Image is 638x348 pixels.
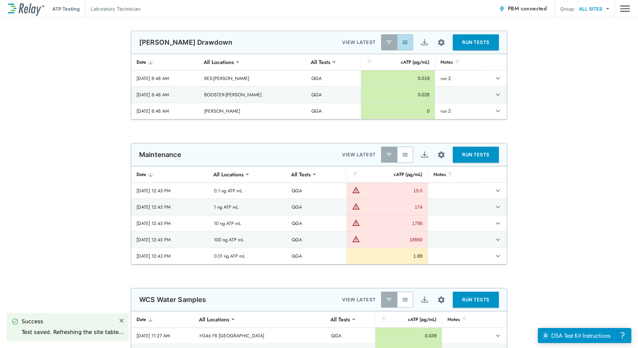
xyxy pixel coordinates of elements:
img: Warning [352,186,360,194]
div: 0.019 [366,75,429,82]
button: Site setup [432,34,450,51]
button: expand row [492,89,504,100]
img: Warning [352,219,360,227]
div: [DATE] 12:43 PM [136,253,203,259]
div: 174 [362,204,422,210]
td: 1 ng ATP mL [209,199,287,215]
div: [DATE] 8:48 AM [136,108,194,114]
button: expand row [492,250,504,262]
div: 0 [366,108,429,114]
p: WCS Water Samples [139,296,206,304]
img: View All [402,151,408,158]
img: Warning [352,235,360,243]
iframe: Resource center [538,328,631,343]
div: 0.028 [366,91,429,98]
div: All Tests [306,55,335,69]
td: [PERSON_NAME] [199,103,306,119]
button: expand row [492,105,504,117]
button: Main menu [620,2,630,15]
button: Export [416,147,432,163]
th: Date [131,311,194,328]
button: expand row [492,234,504,245]
div: All Locations [209,168,248,181]
td: QGA [326,328,375,344]
img: View All [402,296,408,303]
div: Notes [440,58,478,66]
img: Export Icon [420,38,429,47]
div: 0.039 [381,332,436,339]
img: Connected Icon [499,5,505,12]
td: H346 FB [GEOGRAPHIC_DATA] [194,328,326,344]
td: QGA [306,103,361,119]
td: QGA [286,183,346,199]
td: 0.01 ng ATP mL [209,248,287,264]
button: Site setup [432,146,450,164]
img: Latest [386,151,392,158]
div: 18660 [362,236,422,243]
div: All Locations [194,313,234,326]
img: LuminUltra Relay [8,2,44,16]
table: sticky table [131,54,507,119]
p: Maintenance [139,151,182,159]
button: expand row [492,218,504,229]
div: [DATE] 8:48 AM [136,75,194,82]
img: Close Icon [118,318,124,324]
p: Laboratory Technician [91,5,140,12]
td: 10 ng ATP mL [209,215,287,231]
div: All Tests [326,313,355,326]
table: sticky table [131,166,507,264]
img: Settings Icon [437,151,445,159]
div: All Locations [199,55,239,69]
button: expand row [492,185,504,196]
img: Latest [386,296,392,303]
div: [DATE] 12:45 PM [136,220,203,227]
button: RUN TESTS [453,147,499,163]
p: Group: [560,5,575,12]
div: 1.89 [352,253,422,259]
div: Notes [447,315,481,323]
p: ATP Testing [52,5,80,12]
img: Settings Icon [437,38,445,47]
div: [DATE] 12:45 PM [136,204,203,210]
button: expand row [492,73,504,84]
img: Latest [386,39,392,46]
div: cATP (pg/mL) [352,170,422,178]
td: BOOSTER-[PERSON_NAME] [199,87,306,103]
button: RUN TESTS [453,292,499,308]
img: Settings Icon [437,296,445,304]
button: expand row [492,330,504,341]
img: Export Icon [420,296,429,304]
img: Success [12,318,18,325]
td: QGA [286,215,346,231]
td: 0.1 ng ATP mL [209,183,287,199]
div: [DATE] 8:48 AM [136,91,194,98]
div: 19.0 [362,187,422,194]
button: PBM connected [496,2,549,15]
div: Test saved. Refreshing the site table... [22,328,124,336]
img: Drawer Icon [620,2,630,15]
div: [DATE] 12:45 PM [136,236,203,243]
button: expand row [492,201,504,213]
button: RUN TESTS [453,34,499,50]
td: run 2 [435,70,484,86]
div: Notes [433,170,476,178]
td: RES-[PERSON_NAME] [199,70,306,86]
div: cATP (pg/mL) [380,315,436,323]
div: Success [22,318,124,326]
div: All Tests [286,168,315,181]
div: [DATE] 12:45 PM [136,187,203,194]
th: Date [131,166,209,183]
div: [DATE] 11:27 AM [136,332,189,339]
img: View All [402,39,408,46]
td: QGA [286,199,346,215]
img: Warning [352,202,360,210]
td: QGA [306,70,361,86]
td: QGA [286,232,346,248]
th: Date [131,54,199,70]
button: Export [416,34,432,50]
button: Site setup [432,291,450,309]
button: Export [416,292,432,308]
